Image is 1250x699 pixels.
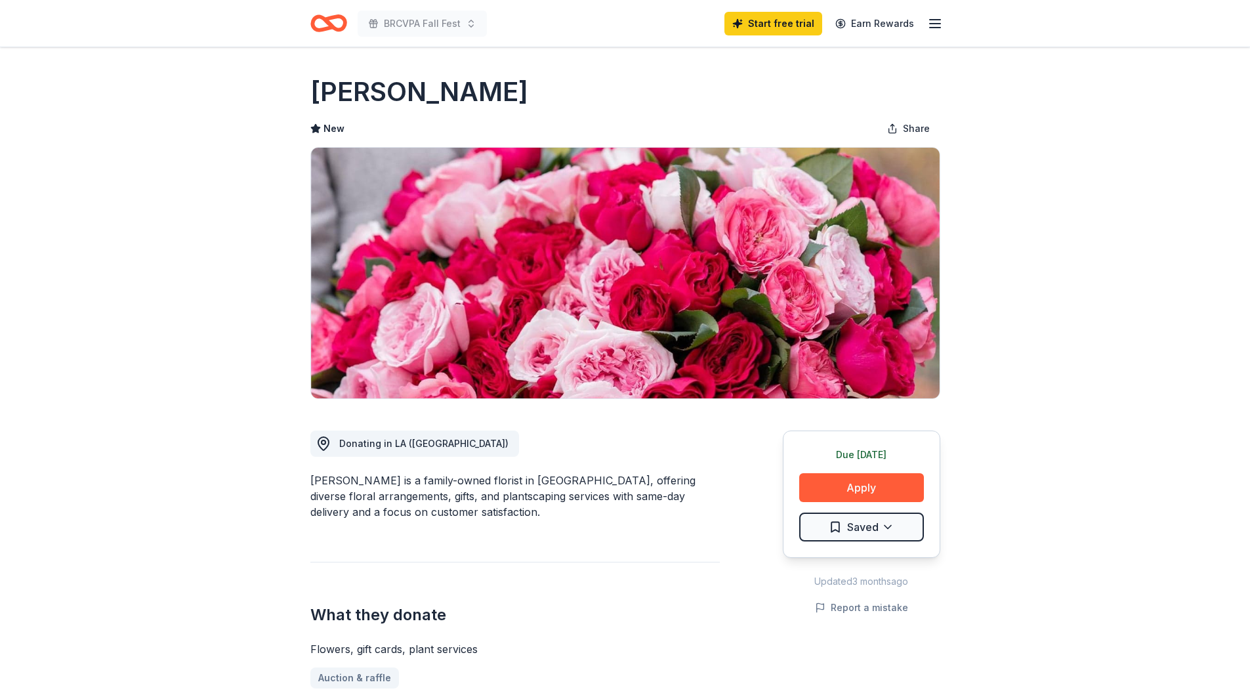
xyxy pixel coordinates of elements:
[310,604,720,625] h2: What they donate
[339,438,509,449] span: Donating in LA ([GEOGRAPHIC_DATA])
[358,11,487,37] button: BRCVPA Fall Fest
[323,121,344,137] span: New
[827,12,922,35] a: Earn Rewards
[799,447,924,463] div: Due [DATE]
[310,473,720,520] div: [PERSON_NAME] is a family-owned florist in [GEOGRAPHIC_DATA], offering diverse floral arrangement...
[847,519,879,536] span: Saved
[783,574,940,589] div: Updated 3 months ago
[310,74,528,110] h1: [PERSON_NAME]
[724,12,822,35] a: Start free trial
[815,600,908,616] button: Report a mistake
[877,116,940,142] button: Share
[311,148,940,398] img: Image for Billy Heroman's
[799,513,924,541] button: Saved
[310,641,720,657] div: Flowers, gift cards, plant services
[384,16,461,32] span: BRCVPA Fall Fest
[799,473,924,502] button: Apply
[310,8,347,39] a: Home
[310,667,399,688] a: Auction & raffle
[903,121,930,137] span: Share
